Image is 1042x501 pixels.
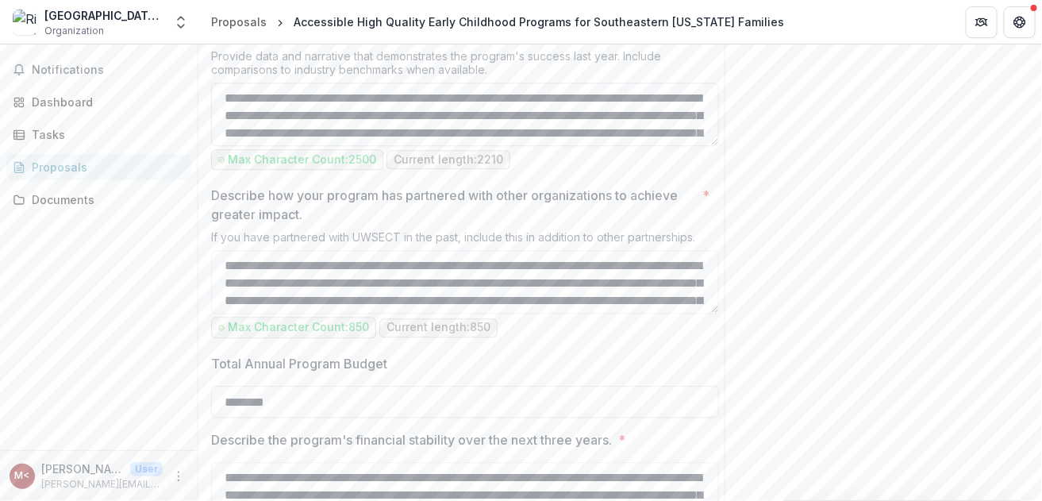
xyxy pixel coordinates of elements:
img: Riverfront Children's Center, Inc. [13,10,38,35]
nav: breadcrumb [205,10,790,33]
p: [PERSON_NAME][EMAIL_ADDRESS][PERSON_NAME][DOMAIN_NAME] [41,477,163,491]
a: Proposals [6,154,191,180]
p: Max Character Count: 850 [228,321,369,334]
button: More [169,467,188,486]
button: Open entity switcher [170,6,192,38]
a: Dashboard [6,89,191,115]
button: Notifications [6,57,191,83]
button: Partners [966,6,998,38]
span: Notifications [32,64,185,77]
div: Proposals [211,13,267,30]
p: Current length: 2210 [394,153,503,167]
div: Proposals [32,159,179,175]
span: Organization [44,24,104,38]
p: Describe the program's financial stability over the next three years. [211,430,612,449]
p: Current length: 850 [386,321,490,334]
div: [GEOGRAPHIC_DATA], Inc. [44,7,163,24]
a: Tasks [6,121,191,148]
a: Proposals [205,10,273,33]
div: Documents [32,191,179,208]
a: Documents [6,187,191,213]
div: If you have partnered with UWSECT in the past, include this in addition to other partnerships. [211,230,719,250]
p: Describe how your program has partnered with other organizations to achieve greater impact. [211,186,696,224]
div: Michele Deane <michele.deane@riverfrontchildren.org> [15,471,30,481]
div: Provide data and narrative that demonstrates the program's success last year. Include comparisons... [211,49,719,83]
div: Dashboard [32,94,179,110]
div: Accessible High Quality Early Childhood Programs for Southeastern [US_STATE] Families [294,13,784,30]
p: [PERSON_NAME] <[PERSON_NAME][EMAIL_ADDRESS][PERSON_NAME][DOMAIN_NAME]> [41,461,124,477]
p: User [130,462,163,476]
p: Total Annual Program Budget [211,354,387,373]
button: Get Help [1004,6,1036,38]
div: Tasks [32,126,179,143]
p: Max Character Count: 2500 [228,153,376,167]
